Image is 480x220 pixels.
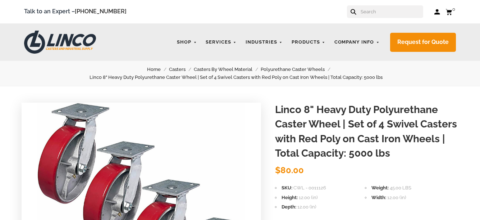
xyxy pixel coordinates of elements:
a: Casters [169,66,194,73]
span: 12.00 (in) [297,204,316,210]
a: Polyurethane Caster Wheels [261,66,333,73]
span: Depth [282,204,296,210]
h1: Linco 8" Heavy Duty Polyurethane Caster Wheel | Set of 4 Swivel Casters with Red Poly on Cast Iro... [275,103,458,161]
a: Log in [434,8,440,15]
span: Talk to an Expert – [24,7,127,17]
a: Shop [173,35,200,49]
img: LINCO CASTERS & INDUSTRIAL SUPPLY [24,31,96,54]
a: Home [147,66,169,73]
a: Casters By Wheel Material [194,66,261,73]
a: Company Info [331,35,383,49]
a: 0 [445,7,456,16]
span: Width [371,195,386,200]
span: $80.00 [275,165,304,175]
a: [PHONE_NUMBER] [75,8,127,15]
span: 0 [452,6,455,12]
span: Height [282,195,298,200]
span: Weight [371,185,389,190]
a: Products [288,35,329,49]
span: CWL - 0011126 [293,185,326,190]
a: Industries [242,35,286,49]
span: 12.00 (in) [387,195,406,200]
a: Services [202,35,240,49]
a: Request for Quote [390,33,456,52]
a: Linco 8" Heavy Duty Polyurethane Caster Wheel | Set of 4 Swivel Casters with Red Poly on Cast Iro... [90,73,391,81]
input: Search [360,5,423,18]
span: 12.00 (in) [299,195,317,200]
span: SKU [282,185,292,190]
span: 45.00 LBS [390,185,411,190]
